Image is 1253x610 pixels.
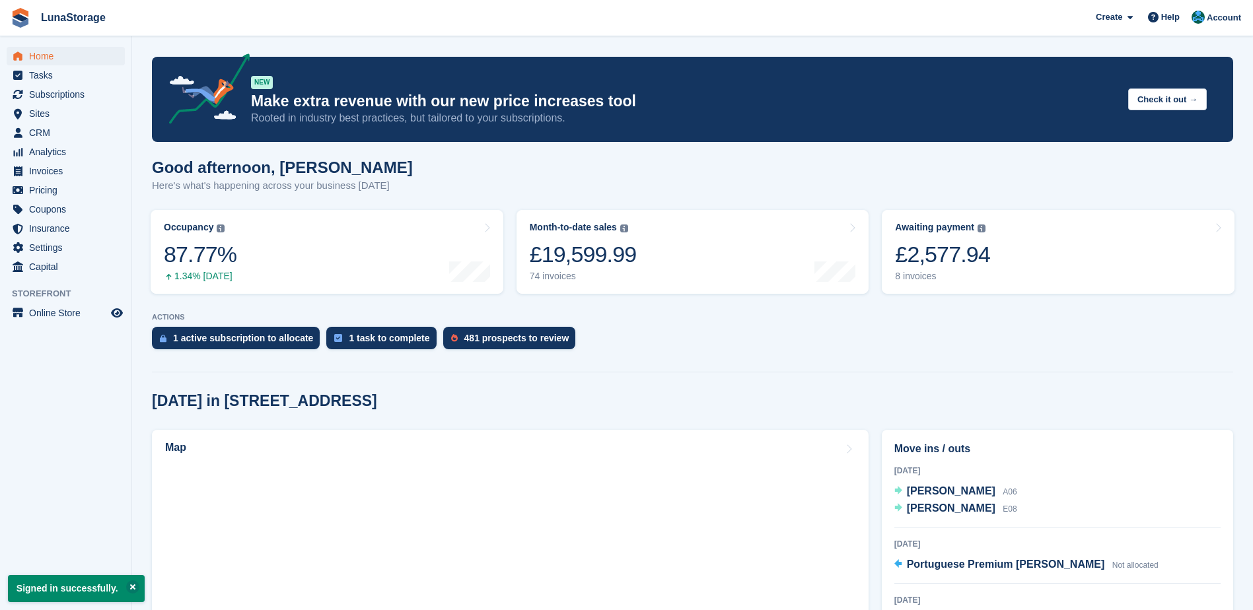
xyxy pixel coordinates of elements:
div: 74 invoices [530,271,637,282]
img: icon-info-grey-7440780725fd019a000dd9b08b2336e03edf1995a4989e88bcd33f0948082b44.svg [217,224,225,232]
span: Sites [29,104,108,123]
img: task-75834270c22a3079a89374b754ae025e5fb1db73e45f91037f5363f120a921f8.svg [334,334,342,342]
span: CRM [29,123,108,142]
h2: Move ins / outs [894,441,1221,457]
a: menu [7,238,125,257]
a: menu [7,219,125,238]
span: Pricing [29,181,108,199]
div: Occupancy [164,222,213,233]
span: Subscriptions [29,85,108,104]
span: Account [1207,11,1241,24]
div: [DATE] [894,594,1221,606]
img: icon-info-grey-7440780725fd019a000dd9b08b2336e03edf1995a4989e88bcd33f0948082b44.svg [620,224,628,232]
img: price-adjustments-announcement-icon-8257ccfd72463d97f412b2fc003d46551f7dbcb40ab6d574587a9cd5c0d94... [158,53,250,129]
a: menu [7,257,125,276]
a: menu [7,85,125,104]
div: [DATE] [894,465,1221,477]
a: menu [7,123,125,142]
a: Occupancy 87.77% 1.34% [DATE] [151,210,503,294]
p: Rooted in industry best practices, but tailored to your subscriptions. [251,111,1118,125]
div: Awaiting payment [895,222,974,233]
div: £19,599.99 [530,241,637,268]
span: Home [29,47,108,65]
span: Create [1096,11,1122,24]
a: 481 prospects to review [443,327,583,356]
a: menu [7,162,125,180]
div: 1.34% [DATE] [164,271,236,282]
div: NEW [251,76,273,89]
p: Make extra revenue with our new price increases tool [251,92,1118,111]
a: menu [7,104,125,123]
a: menu [7,143,125,161]
img: icon-info-grey-7440780725fd019a000dd9b08b2336e03edf1995a4989e88bcd33f0948082b44.svg [978,224,985,232]
span: Not allocated [1112,560,1159,570]
div: 87.77% [164,241,236,268]
div: [DATE] [894,538,1221,550]
div: Month-to-date sales [530,222,617,233]
a: Awaiting payment £2,577.94 8 invoices [882,210,1235,294]
span: [PERSON_NAME] [907,485,995,496]
span: [PERSON_NAME] [907,502,995,514]
a: menu [7,66,125,85]
a: menu [7,200,125,219]
img: prospect-51fa495bee0391a8d652442698ab0144808aea92771e9ea1ae160a38d050c398.svg [451,334,458,342]
span: Portuguese Premium [PERSON_NAME] [907,559,1105,570]
a: 1 active subscription to allocate [152,327,326,356]
h1: Good afternoon, [PERSON_NAME] [152,158,413,176]
div: 1 task to complete [349,333,429,343]
div: 8 invoices [895,271,990,282]
span: Coupons [29,200,108,219]
a: menu [7,181,125,199]
p: Signed in successfully. [8,575,145,602]
a: [PERSON_NAME] E08 [894,500,1017,518]
div: 481 prospects to review [464,333,569,343]
img: active_subscription_to_allocate_icon-d502201f5373d7db506a760aba3b589e785aa758c864c3986d89f69b8ff3... [160,334,166,343]
p: Here's what's happening across your business [DATE] [152,178,413,193]
a: [PERSON_NAME] A06 [894,483,1017,500]
p: ACTIONS [152,313,1233,322]
span: A06 [1003,487,1017,496]
span: Capital [29,257,108,276]
h2: Map [165,442,186,454]
span: Help [1161,11,1180,24]
div: 1 active subscription to allocate [173,333,313,343]
a: menu [7,47,125,65]
a: Month-to-date sales £19,599.99 74 invoices [517,210,869,294]
a: 1 task to complete [326,327,443,356]
div: £2,577.94 [895,241,990,268]
img: stora-icon-8386f47178a22dfd0bd8f6a31ec36ba5ce8667c1dd55bd0f319d3a0aa187defe.svg [11,8,30,28]
h2: [DATE] in [STREET_ADDRESS] [152,392,377,410]
a: LunaStorage [36,7,111,28]
span: Online Store [29,304,108,322]
a: Portuguese Premium [PERSON_NAME] Not allocated [894,557,1159,574]
img: Frances Dardenne [1192,11,1205,24]
a: menu [7,304,125,322]
span: Settings [29,238,108,257]
span: Analytics [29,143,108,161]
button: Check it out → [1128,88,1207,110]
span: Storefront [12,287,131,300]
span: Invoices [29,162,108,180]
span: E08 [1003,504,1017,514]
span: Insurance [29,219,108,238]
a: Preview store [109,305,125,321]
span: Tasks [29,66,108,85]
